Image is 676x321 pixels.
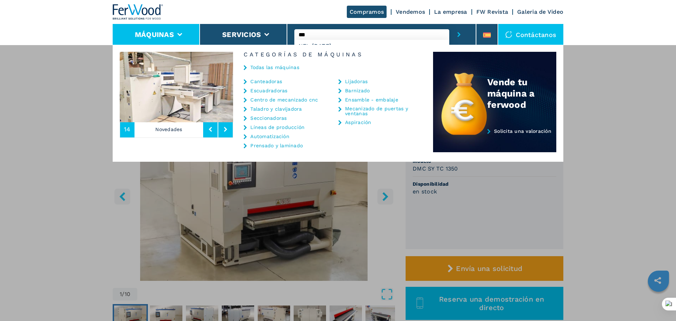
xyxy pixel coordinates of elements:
a: Galeria de Video [517,8,563,15]
span: 14 [124,126,131,132]
a: Seccionadoras [250,116,287,121]
a: Canteadoras [250,79,282,84]
img: Contáctanos [505,31,512,38]
a: La empresa [434,8,467,15]
a: Mecanizado de puertas y ventanas [345,106,415,116]
a: Lijadoras [345,79,368,84]
div: Vende tu máquina a ferwood [487,76,556,110]
h6: Categorías de máquinas [233,52,433,57]
a: Barnizado [345,88,370,93]
p: Novedades [134,121,204,137]
a: Ensamble - embalaje [345,97,398,102]
div: NFL [DATE] [294,40,450,53]
a: FW Revista [476,8,508,15]
a: Líneas de producción [250,125,305,130]
img: image [120,52,233,122]
button: Servicios [222,30,261,39]
a: Automatización [250,134,289,139]
a: Centro de mecanizado cnc [250,97,318,102]
a: Vendemos [396,8,425,15]
img: image [233,52,346,122]
img: Ferwood [113,4,163,20]
a: Aspiración [345,120,371,125]
a: Escuadradoras [250,88,287,93]
a: Todas las máquinas [250,65,299,70]
a: Compramos [347,6,387,18]
div: Contáctanos [498,24,563,45]
a: Prensado y laminado [250,143,303,148]
a: Solicita una valoración [433,128,556,153]
button: Máquinas [135,30,174,39]
a: Taladro y clavijadora [250,106,302,111]
button: submit-button [449,24,469,45]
